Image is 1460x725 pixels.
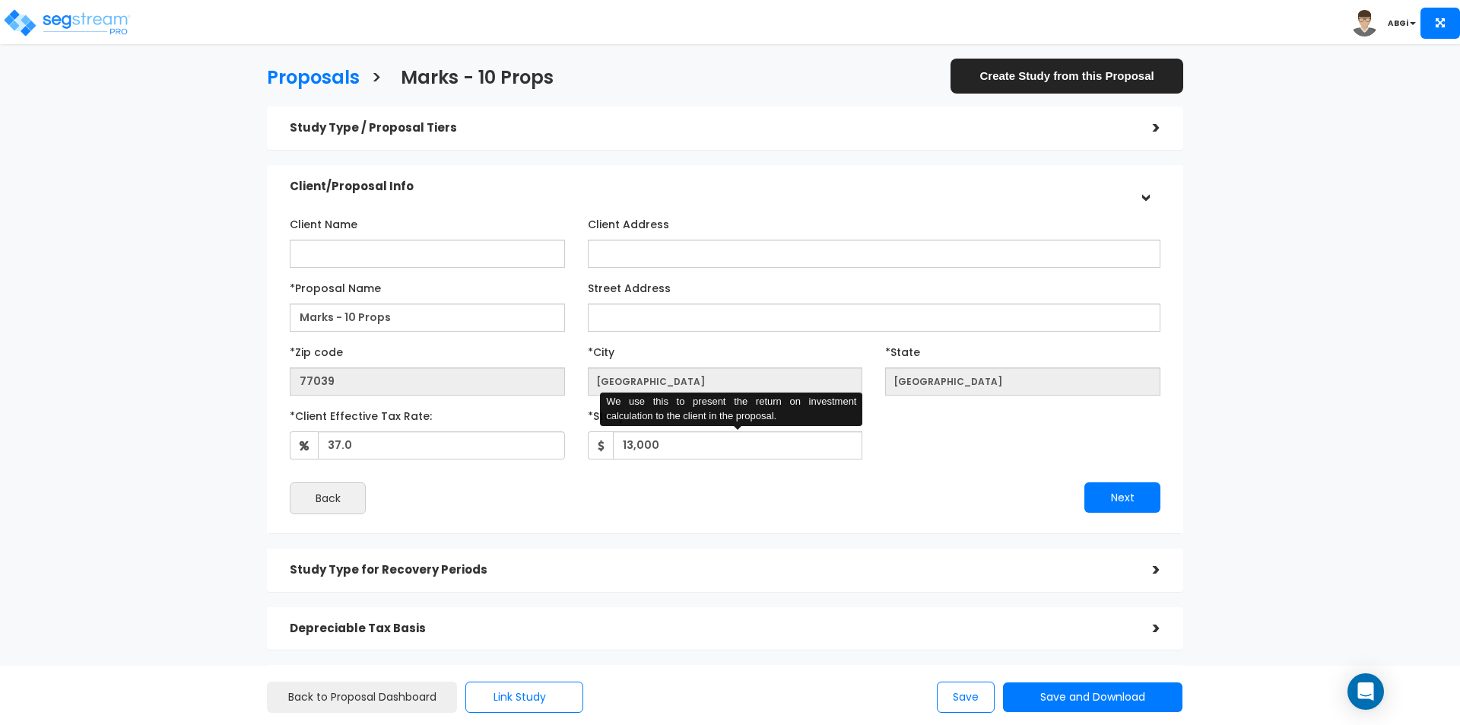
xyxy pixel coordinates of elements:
[290,339,343,360] label: *Zip code
[937,682,995,713] button: Save
[290,403,432,424] label: *Client Effective Tax Rate:
[1130,558,1160,582] div: >
[465,682,583,713] button: Link Study
[885,339,920,360] label: *State
[1351,10,1378,37] img: avatar.png
[1003,682,1182,712] button: Save and Download
[1130,116,1160,140] div: >
[290,122,1130,135] h5: Study Type / Proposal Tiers
[267,682,457,713] a: Back to Proposal Dashboard
[290,275,381,296] label: *Proposal Name
[290,211,357,232] label: Client Name
[371,68,382,91] h3: >
[1133,171,1157,202] div: >
[290,180,1130,193] h5: Client/Proposal Info
[389,52,554,99] a: Marks - 10 Props
[951,59,1183,93] a: Create Study from this Proposal
[588,275,671,296] label: Street Address
[290,482,366,514] button: Back
[600,393,862,425] div: We use this to present the return on investment calculation to the client in the proposal.
[1388,17,1408,29] b: ABGi
[290,564,1130,577] h5: Study Type for Recovery Periods
[588,339,614,360] label: *City
[588,211,669,232] label: Client Address
[1084,482,1160,513] button: Next
[1130,617,1160,641] div: >
[588,403,646,424] label: *Study Fee
[401,68,554,91] h3: Marks - 10 Props
[1347,673,1384,710] div: Open Intercom Messenger
[255,52,360,99] a: Proposals
[2,8,132,38] img: logo_pro_r.png
[267,68,360,91] h3: Proposals
[290,622,1130,635] h5: Depreciable Tax Basis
